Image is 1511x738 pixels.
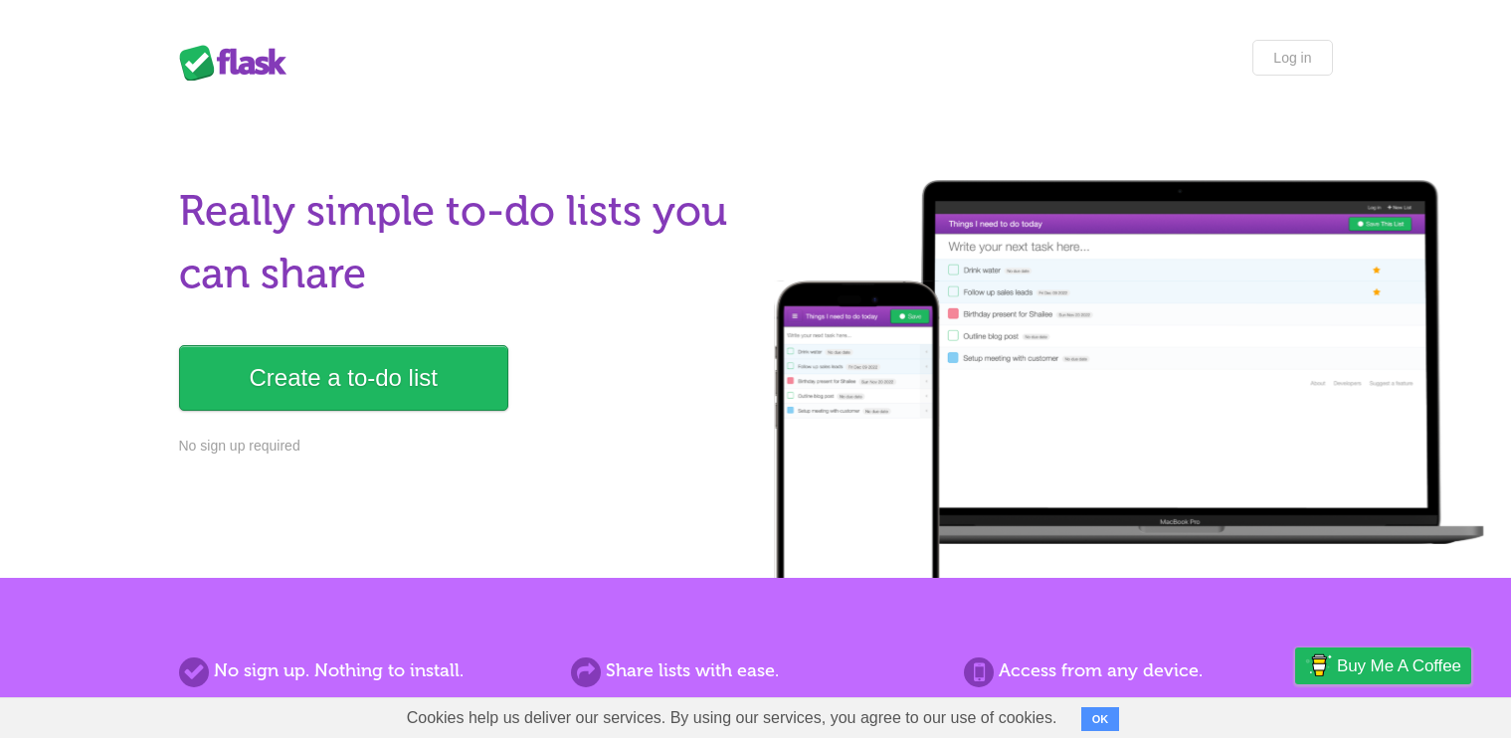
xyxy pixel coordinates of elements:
[1295,647,1471,684] a: Buy me a coffee
[1081,707,1120,731] button: OK
[964,657,1332,684] h2: Access from any device.
[179,180,744,305] h1: Really simple to-do lists you can share
[1337,648,1461,683] span: Buy me a coffee
[179,436,744,457] p: No sign up required
[179,45,298,81] div: Flask Lists
[1305,648,1332,682] img: Buy me a coffee
[179,657,547,684] h2: No sign up. Nothing to install.
[1252,40,1332,76] a: Log in
[179,345,508,411] a: Create a to-do list
[387,698,1077,738] span: Cookies help us deliver our services. By using our services, you agree to our use of cookies.
[571,657,939,684] h2: Share lists with ease.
